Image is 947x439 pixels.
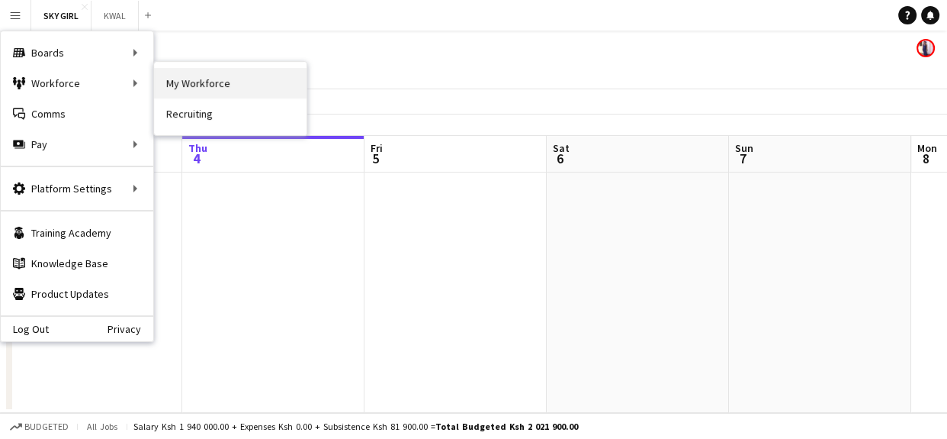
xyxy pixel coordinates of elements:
[551,150,570,167] span: 6
[1,173,153,204] div: Platform Settings
[1,37,153,68] div: Boards
[1,129,153,160] div: Pay
[915,150,937,167] span: 8
[368,150,383,167] span: 5
[371,141,383,155] span: Fri
[133,421,578,432] div: Salary Ksh 1 940 000.00 + Expenses Ksh 0.00 + Subsistence Ksh 81 900.00 =
[108,323,153,335] a: Privacy
[84,421,120,432] span: All jobs
[1,323,49,335] a: Log Out
[1,279,153,309] a: Product Updates
[24,421,69,432] span: Budgeted
[91,1,139,31] button: KWAL
[1,98,153,129] a: Comms
[435,421,578,432] span: Total Budgeted Ksh 2 021 900.00
[1,248,153,279] a: Knowledge Base
[186,150,207,167] span: 4
[188,141,207,155] span: Thu
[8,418,71,435] button: Budgeted
[31,1,91,31] button: SKY GIRL
[735,141,753,155] span: Sun
[154,68,307,98] a: My Workforce
[733,150,753,167] span: 7
[553,141,570,155] span: Sat
[154,98,307,129] a: Recruiting
[917,141,937,155] span: Mon
[917,39,935,57] app-user-avatar: Anne Njoki
[1,68,153,98] div: Workforce
[1,218,153,248] a: Training Academy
